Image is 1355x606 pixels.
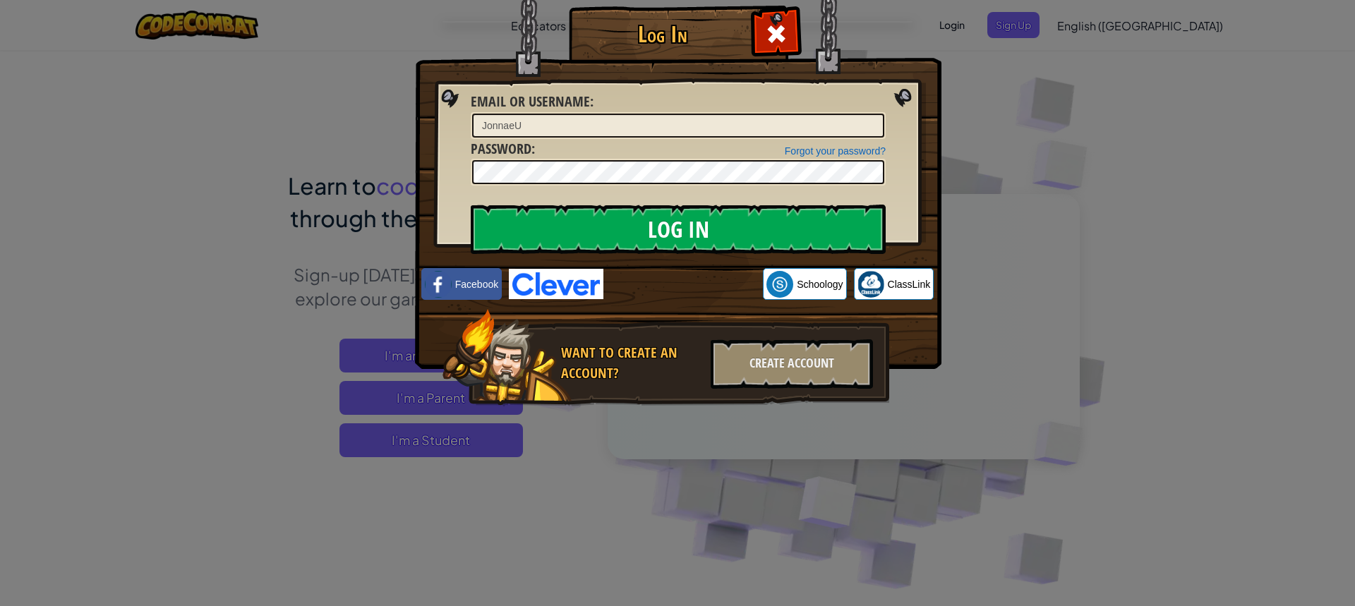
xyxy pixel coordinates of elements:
a: Forgot your password? [785,145,886,157]
span: Email or Username [471,92,590,111]
h1: Log In [572,22,752,47]
input: Log In [471,205,886,254]
span: Facebook [455,277,498,291]
span: Password [471,139,531,158]
div: Want to create an account? [561,343,702,383]
span: ClassLink [888,277,931,291]
label: : [471,139,535,159]
div: Create Account [711,339,873,389]
span: Schoology [797,277,843,291]
label: : [471,92,594,112]
iframe: Sign in with Google Button [603,269,763,300]
img: clever-logo-blue.png [509,269,603,299]
img: facebook_small.png [425,271,452,298]
img: classlink-logo-small.png [857,271,884,298]
img: schoology.png [766,271,793,298]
